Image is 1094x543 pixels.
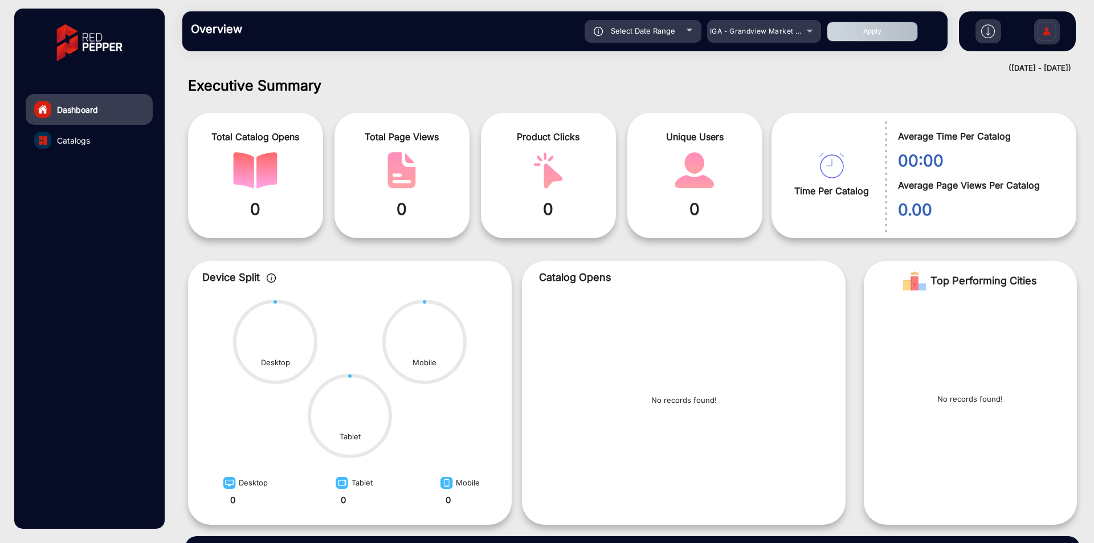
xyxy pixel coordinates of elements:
img: image [332,476,352,494]
span: Total Catalog Opens [197,130,315,144]
img: vmg-logo [48,14,130,71]
img: icon [267,273,276,283]
span: 0 [343,197,461,221]
div: ([DATE] - [DATE]) [171,63,1071,74]
span: Catalogs [57,134,90,146]
img: Rank image [903,270,926,292]
img: image [437,476,456,494]
span: Unique Users [636,130,754,144]
img: image [220,476,239,494]
span: 00:00 [898,149,1059,173]
img: catalog [672,152,717,189]
span: 0 [197,197,315,221]
span: 0 [489,197,607,221]
span: Select Date Range [611,26,675,35]
span: Average Page Views Per Catalog [898,178,1059,192]
span: Dashboard [57,104,98,116]
div: Desktop [220,473,268,494]
span: Device Split [202,271,260,283]
span: 0.00 [898,198,1059,222]
img: Sign%20Up.svg [1035,13,1059,53]
img: h2download.svg [981,25,995,38]
span: 0 [636,197,754,221]
div: Tablet [340,431,361,443]
div: Mobile [413,357,436,369]
span: Total Page Views [343,130,461,144]
span: IGA - Grandview Market [GEOGRAPHIC_DATA][PERSON_NAME] [710,27,927,35]
div: Desktop [261,357,290,369]
img: icon [594,27,603,36]
strong: 0 [341,495,346,505]
img: catalog [39,136,47,145]
h3: Overview [191,22,350,36]
img: catalog [819,153,844,178]
span: Average Time Per Catalog [898,129,1059,143]
h1: Executive Summary [188,77,1077,94]
a: Dashboard [26,94,153,125]
div: Mobile [437,473,480,494]
img: home [38,104,48,115]
div: Tablet [332,473,373,494]
p: No records found! [937,394,1003,405]
a: Catalogs [26,125,153,156]
p: Catalog Opens [539,270,828,285]
button: Apply [827,22,918,42]
span: Product Clicks [489,130,607,144]
strong: 0 [230,495,235,505]
span: Top Performing Cities [930,270,1037,292]
img: catalog [379,152,424,189]
p: No records found! [651,395,717,406]
strong: 0 [446,495,451,505]
img: catalog [233,152,277,189]
img: catalog [526,152,570,189]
